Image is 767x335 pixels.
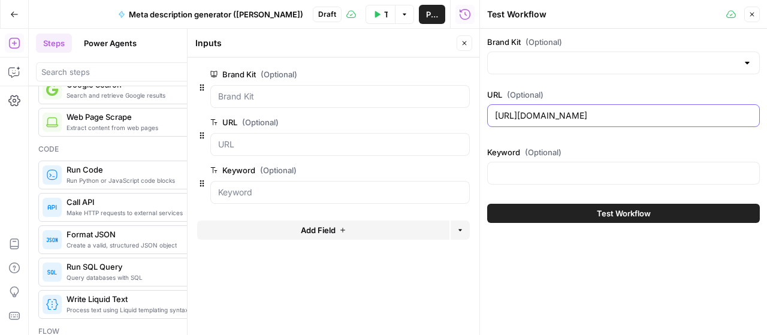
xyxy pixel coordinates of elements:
span: (Optional) [507,89,543,101]
button: Publish [419,5,445,24]
div: Code [38,144,243,155]
button: Add Field [197,221,449,240]
span: Call API [67,196,233,208]
span: Draft [318,9,336,20]
label: Keyword [487,146,760,158]
span: Process text using Liquid templating syntax [67,305,233,315]
input: Search steps [41,66,240,78]
span: Test Workflow [597,207,651,219]
span: Run Code [67,164,233,176]
input: Keyword [218,186,462,198]
span: Meta description generator ([PERSON_NAME]) [129,8,303,20]
label: URL [487,89,760,101]
span: (Optional) [260,164,297,176]
span: Add Field [301,224,336,236]
span: Create a valid, structured JSON object [67,240,233,250]
span: (Optional) [261,68,297,80]
button: Meta description generator ([PERSON_NAME]) [111,5,310,24]
input: Brand Kit [218,90,462,102]
button: Steps [36,34,72,53]
input: URL [218,138,462,150]
span: (Optional) [525,146,561,158]
span: Web Page Scrape [67,111,233,123]
span: Make HTTP requests to external services [67,208,233,218]
span: Run Python or JavaScript code blocks [67,176,233,185]
span: Search and retrieve Google results [67,90,233,100]
span: Test Data [384,8,388,20]
span: (Optional) [526,36,562,48]
label: Brand Kit [487,36,760,48]
span: (Optional) [242,116,279,128]
span: Format JSON [67,228,233,240]
span: Publish [426,8,438,20]
button: Power Agents [77,34,144,53]
label: URL [210,116,402,128]
label: Keyword [210,164,402,176]
textarea: Inputs [195,37,222,49]
span: Query databases with SQL [67,273,233,282]
span: Extract content from web pages [67,123,233,132]
span: Write Liquid Text [67,293,233,305]
button: Test Workflow [487,204,760,223]
span: Run SQL Query [67,261,233,273]
label: Brand Kit [210,68,402,80]
button: Test Data [366,5,395,24]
